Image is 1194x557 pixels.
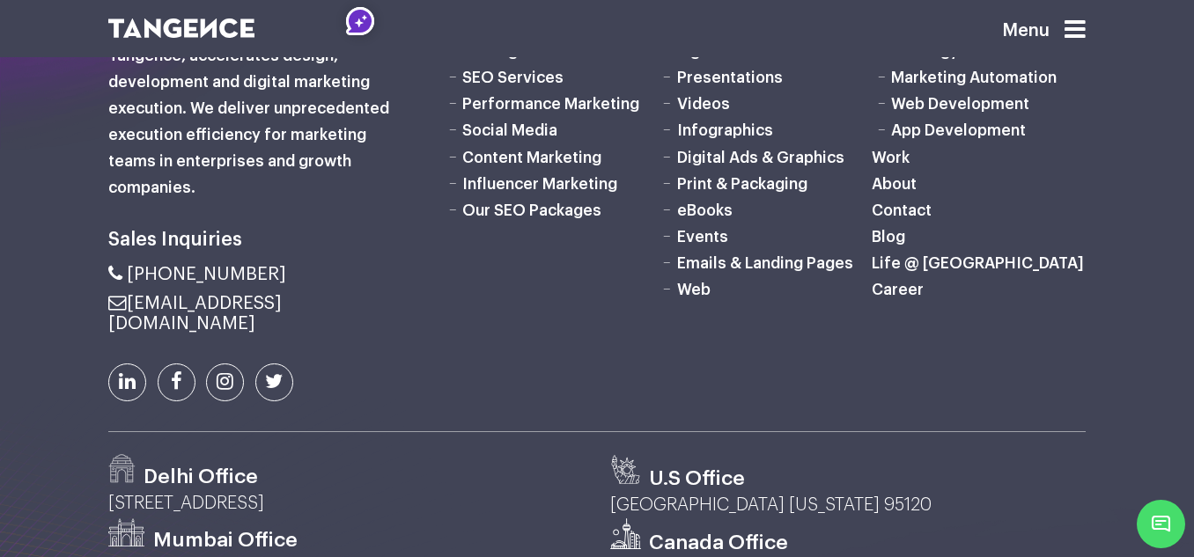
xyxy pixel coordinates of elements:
[677,229,728,245] a: Events
[649,465,745,492] h3: U.S Office
[677,96,730,112] a: Videos
[108,42,416,201] h6: Tangence, accelerates design, development and digital marketing execution. We deliver unprecedent...
[108,454,136,483] img: Path-529.png
[153,527,298,553] h3: Mumbai Office
[872,176,917,192] a: About
[677,150,844,165] a: Digital Ads & Graphics
[108,18,254,38] img: logo SVG
[462,70,564,85] a: SEO Services
[610,518,641,549] img: canada.svg
[462,150,601,165] a: Content Marketing
[144,464,258,490] h3: Delhi Office
[677,70,783,85] a: Presentations
[108,294,282,333] a: [EMAIL_ADDRESS][DOMAIN_NAME]
[872,229,905,245] a: Blog
[1137,500,1185,548] span: Chat Widget
[127,265,286,283] span: [PHONE_NUMBER]
[872,202,932,218] a: Contact
[108,224,416,255] h6: Sales Inquiries
[891,122,1026,138] a: App Development
[872,150,910,165] a: Work
[677,122,773,138] a: Infographics
[462,122,557,138] a: Social Media
[891,70,1057,85] a: Marketing Automation
[108,490,584,517] p: [STREET_ADDRESS]
[872,255,1084,271] a: Life @ [GEOGRAPHIC_DATA]
[610,454,641,485] img: us.svg
[891,96,1029,112] a: Web Development
[677,202,733,218] a: eBooks
[462,96,639,112] a: Performance Marketing
[677,255,853,271] a: Emails & Landing Pages
[108,265,286,283] a: [PHONE_NUMBER]
[677,282,711,297] a: Web
[649,530,788,556] h3: Canada Office
[108,518,145,546] img: Path-530.png
[462,176,617,192] a: Influencer Marketing
[677,176,807,192] a: Print & Packaging
[610,492,1086,518] p: [GEOGRAPHIC_DATA] [US_STATE] 95120
[872,282,924,297] a: Career
[462,202,601,218] a: Our SEO Packages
